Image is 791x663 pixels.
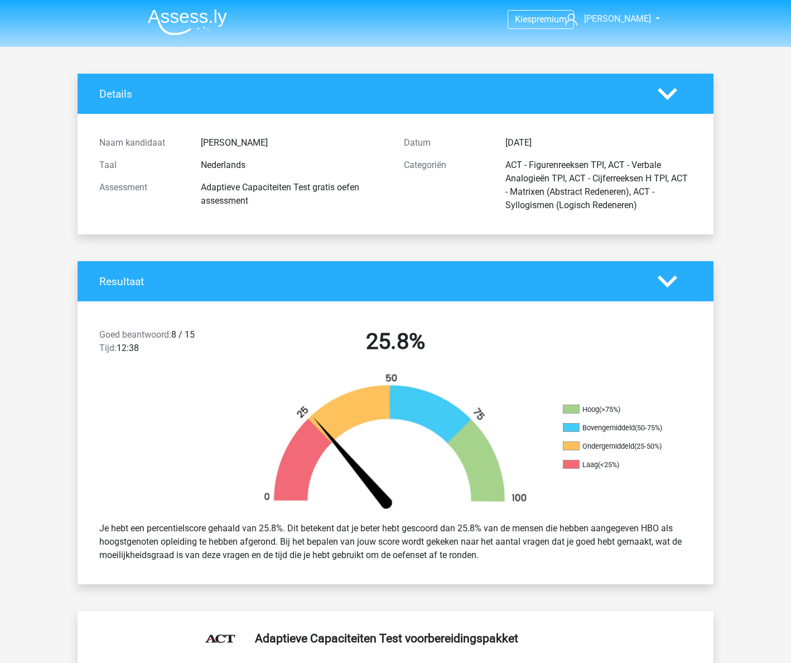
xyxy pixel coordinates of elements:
h4: Resultaat [99,275,641,288]
li: Laag [563,460,674,470]
div: 8 / 15 12:38 [91,328,243,359]
div: Nederlands [192,158,395,172]
li: Hoog [563,405,674,415]
div: Assessment [91,181,192,208]
span: Kies [515,14,532,25]
div: [PERSON_NAME] [192,136,395,150]
li: Ondergemiddeld [563,441,674,451]
div: Taal [91,158,192,172]
span: Goed beantwoord: [99,329,171,340]
div: [DATE] [497,136,700,150]
span: premium [532,14,567,25]
img: Assessly [148,9,227,35]
img: 26.668ae8ebfab1.png [245,373,546,513]
div: (50-75%) [635,424,662,432]
span: [PERSON_NAME] [584,13,651,24]
div: (>75%) [599,405,620,414]
div: Datum [395,136,497,150]
div: (<25%) [598,460,619,469]
a: Kiespremium [508,12,573,27]
div: ACT - Figurenreeksen TPI, ACT - Verbale Analogieën TPI, ACT - Cijferreeksen H TPI, ACT - Matrixen... [497,158,700,212]
div: Je hebt een percentielscore gehaald van 25.8%. Dit betekent dat je beter hebt gescoord dan 25.8% ... [91,517,700,566]
h2: 25.8% [252,328,539,355]
div: (25-50%) [634,442,662,450]
a: [PERSON_NAME] [561,12,652,26]
div: Categoriën [395,158,497,212]
div: Adaptieve Capaciteiten Test gratis oefen assessment [192,181,395,208]
li: Bovengemiddeld [563,423,674,433]
h4: Details [99,88,641,100]
span: Tijd: [99,343,117,353]
div: Naam kandidaat [91,136,192,150]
